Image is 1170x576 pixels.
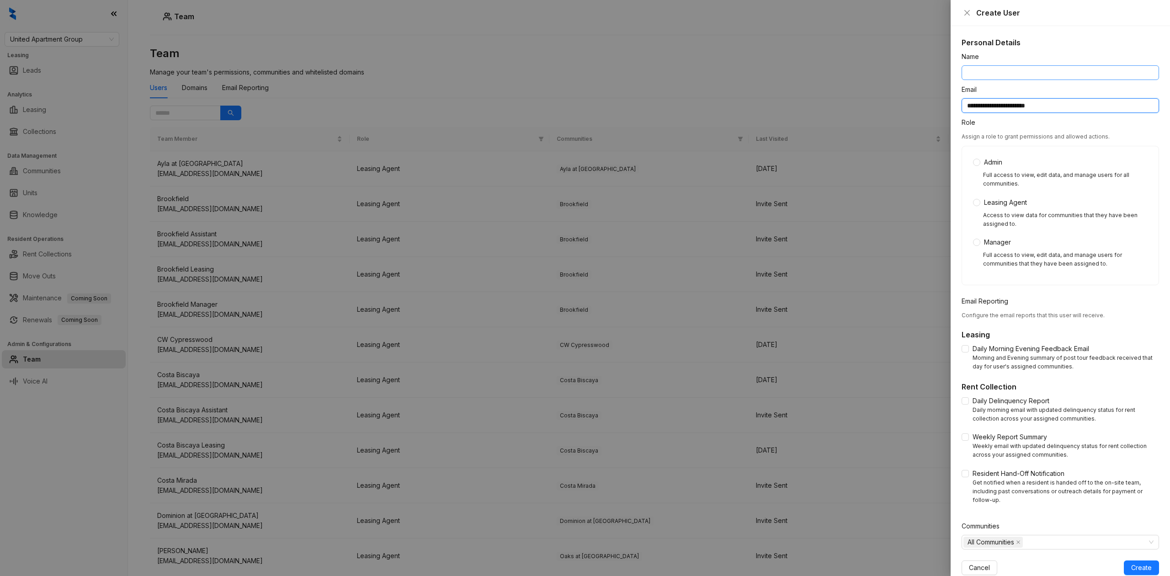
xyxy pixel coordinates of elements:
div: Get notified when a resident is handed off to the on-site team, including past conversations or o... [973,479,1159,505]
span: close [963,9,971,16]
span: All Communities [963,537,1023,548]
span: Daily Morning Evening Feedback Email [969,344,1093,354]
span: Cancel [969,563,990,573]
label: Email Reporting [962,296,1014,306]
input: Email [962,98,1159,113]
button: Create [1124,560,1159,575]
div: Weekly email with updated delinquency status for rent collection across your assigned communities. [973,442,1159,459]
span: Daily Delinquency Report [969,396,1053,406]
div: Create User [976,7,1159,18]
button: Cancel [962,560,997,575]
span: close [1016,540,1021,544]
label: Name [962,52,985,62]
h5: Rent Collection [962,381,1159,392]
span: All Communities [968,537,1014,547]
span: Assign a role to grant permissions and allowed actions. [962,133,1110,140]
div: Morning and Evening summary of post tour feedback received that day for user's assigned communities. [973,354,1159,371]
div: Full access to view, edit data, and manage users for all communities. [983,171,1148,188]
span: Resident Hand-Off Notification [969,469,1068,479]
span: Leasing Agent [980,197,1031,208]
button: Close [962,7,973,18]
span: Admin [980,157,1006,167]
h5: Leasing [962,329,1159,340]
span: Weekly Report Summary [969,432,1051,442]
div: Access to view data for communities that they have been assigned to. [983,211,1148,229]
span: Create [1131,563,1152,573]
div: Daily morning email with updated delinquency status for rent collection across your assigned comm... [973,406,1159,423]
span: Configure the email reports that this user will receive. [962,312,1105,319]
div: Full access to view, edit data, and manage users for communities that they have been assigned to. [983,251,1148,268]
input: Name [962,65,1159,80]
span: Manager [980,237,1015,247]
label: Communities [962,521,1005,531]
h5: Personal Details [962,37,1159,48]
label: Role [962,117,981,128]
label: Email [962,85,983,95]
